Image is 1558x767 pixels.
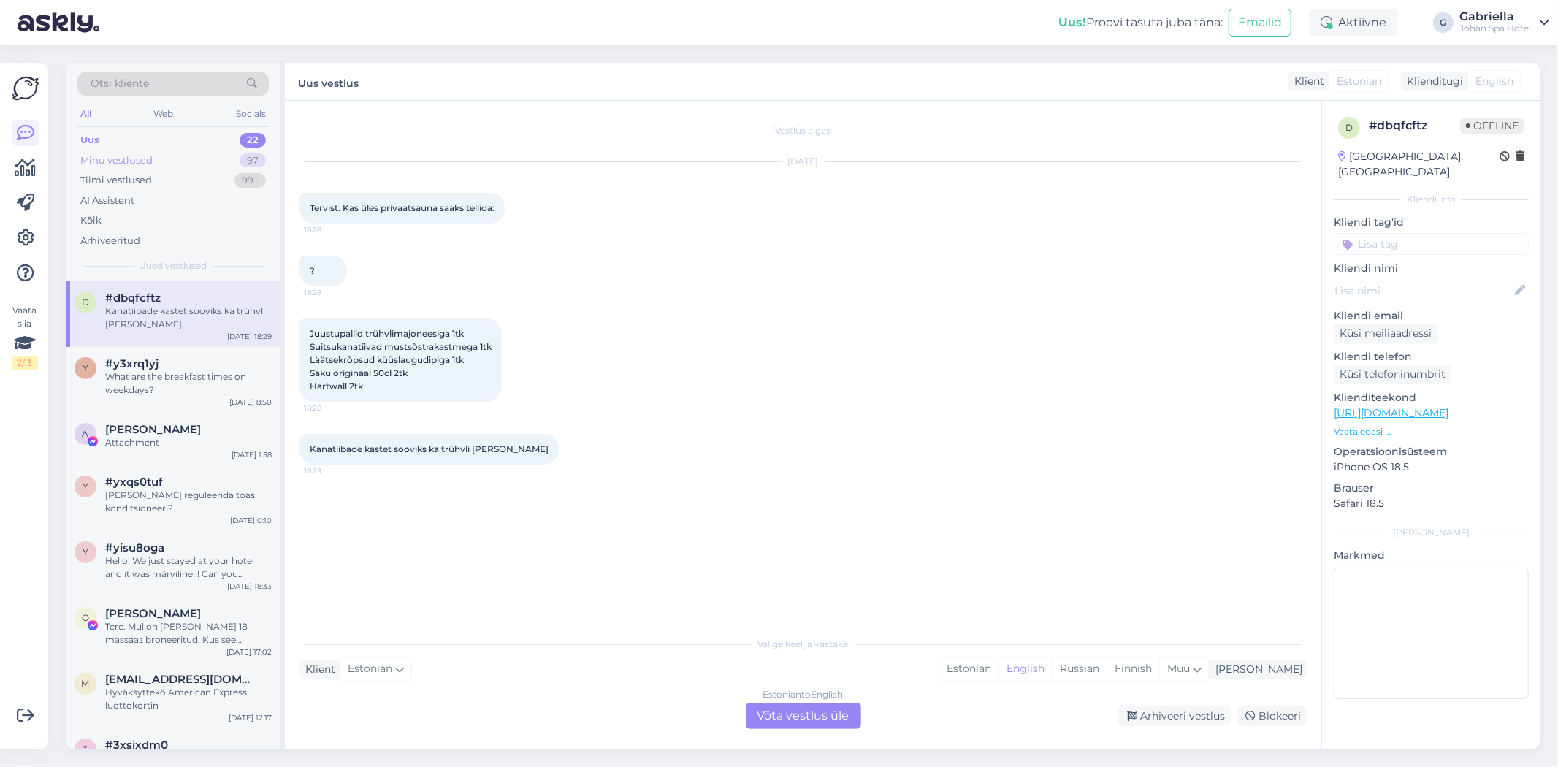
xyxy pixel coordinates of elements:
div: Küsi telefoninumbrit [1334,365,1451,384]
p: Klienditeekond [1334,390,1529,405]
span: Oliver Ritsoson [105,607,201,620]
span: y [83,546,88,557]
span: #3xsixdm0 [105,739,168,752]
span: Offline [1460,118,1524,134]
div: Klient [1288,74,1324,89]
span: #yxqs0tuf [105,476,163,489]
div: Uus [80,133,99,148]
div: Tiimi vestlused [80,173,152,188]
span: #yisu8oga [105,541,164,554]
p: Vaata edasi ... [1334,425,1529,438]
span: Estonian [348,661,392,677]
p: Kliendi nimi [1334,261,1529,276]
span: English [1475,74,1513,89]
input: Lisa tag [1334,233,1529,255]
span: Andrus Rako [105,423,201,436]
span: 18:28 [304,224,359,235]
p: iPhone OS 18.5 [1334,459,1529,475]
div: Estonian [939,658,998,680]
span: #dbqfcftz [105,291,161,305]
div: Gabriella [1459,11,1533,23]
div: [DATE] [299,155,1307,168]
div: Attachment [105,436,272,449]
span: 3 [83,744,88,755]
div: Klient [299,662,335,677]
span: Tervist. Kas üles privaatsauna saaks tellida: [310,202,494,213]
div: Vestlus algas [299,124,1307,137]
span: Kanatiibade kastet sooviks ka trühvli [PERSON_NAME] [310,443,549,454]
div: Johan Spa Hotell [1459,23,1533,34]
div: Vaata siia [12,304,38,370]
div: Estonian to English [763,688,844,701]
div: Arhiveeri vestlus [1118,706,1231,726]
div: Valige keel ja vastake [299,638,1307,651]
div: Küsi meiliaadressi [1334,324,1437,343]
p: Kliendi tag'id [1334,215,1529,230]
div: Klienditugi [1401,74,1463,89]
div: [DATE] 18:29 [227,331,272,342]
span: y [83,362,88,373]
div: [DATE] 17:02 [226,646,272,657]
div: 99+ [234,173,266,188]
p: Operatsioonisüsteem [1334,444,1529,459]
div: [PERSON_NAME] [1210,662,1302,677]
div: AI Assistent [80,194,134,208]
p: Brauser [1334,481,1529,496]
div: What are the breakfast times on weekdays? [105,370,272,397]
span: Muu [1167,662,1190,675]
div: Finnish [1107,658,1159,680]
div: Web [151,104,177,123]
div: Hello! We just stayed at your hotel and it was mãrviline!!! Can you possibly tell me what kind of... [105,554,272,581]
div: Võta vestlus üle [746,703,861,729]
span: d [82,297,89,308]
div: [GEOGRAPHIC_DATA], [GEOGRAPHIC_DATA] [1338,149,1500,180]
img: Askly Logo [12,75,39,102]
p: Kliendi email [1334,308,1529,324]
span: 18:29 [304,465,359,476]
div: Proovi tasuta juba täna: [1058,14,1223,31]
div: [DATE] 8:50 [229,397,272,408]
div: Minu vestlused [80,153,153,168]
div: Kõik [80,213,102,228]
span: Juustupallid trühvlimajoneesiga 1tk Suitsukanatiivad mustsõstrakastmega 1tk Läätsekrõpsud küüslau... [310,328,492,392]
span: A [83,428,89,439]
div: 2 / 3 [12,356,38,370]
div: [DATE] 12:17 [229,712,272,723]
a: [URL][DOMAIN_NAME] [1334,406,1448,419]
span: ? [310,265,315,276]
div: [PERSON_NAME] reguleerida toas konditsioneeri? [105,489,272,515]
p: Märkmed [1334,548,1529,563]
div: Tere. Mul on [PERSON_NAME] 18 massaaz broneeritud. Kus see toimub? [105,620,272,646]
div: Kanatiibade kastet sooviks ka trühvli [PERSON_NAME] [105,305,272,331]
div: [DATE] 1:58 [232,449,272,460]
span: Otsi kliente [91,76,149,91]
div: Socials [233,104,269,123]
span: #y3xrq1yj [105,357,159,370]
a: GabriellaJohan Spa Hotell [1459,11,1549,34]
span: mika.pasa@gmail.com [105,673,257,686]
div: Kliendi info [1334,193,1529,206]
div: 22 [240,133,266,148]
div: Blokeeri [1237,706,1307,726]
p: Kliendi telefon [1334,349,1529,365]
span: m [82,678,90,689]
span: 18:28 [304,287,359,298]
div: All [77,104,94,123]
span: d [1345,122,1353,133]
div: English [998,658,1052,680]
div: Hyväksyttekö American Express luottokortin [105,686,272,712]
div: # dbqfcftz [1369,117,1460,134]
div: [DATE] 18:33 [227,581,272,592]
span: Uued vestlused [140,259,207,272]
p: Safari 18.5 [1334,496,1529,511]
label: Uus vestlus [298,72,359,91]
span: Estonian [1337,74,1381,89]
div: [PERSON_NAME] [1334,526,1529,539]
span: y [83,481,88,492]
span: 18:28 [304,402,359,413]
div: G [1433,12,1454,33]
b: Uus! [1058,15,1086,29]
input: Lisa nimi [1334,283,1512,299]
span: O [82,612,89,623]
div: Arhiveeritud [80,234,140,248]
